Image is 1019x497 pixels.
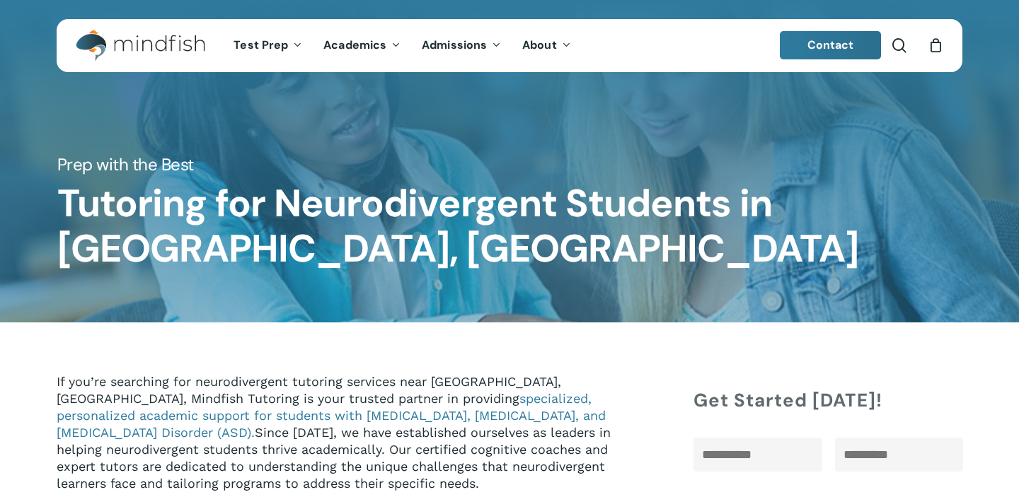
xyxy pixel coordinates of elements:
a: Test Prep [223,40,313,52]
span: Test Prep [234,37,288,52]
h4: Get Started [DATE]! [693,387,962,413]
a: Academics [313,40,411,52]
nav: Main Menu [223,19,581,72]
a: Contact [780,31,882,59]
a: About [512,40,582,52]
h5: Prep with the Best [57,153,962,176]
span: Academics [323,37,386,52]
span: About [522,37,557,52]
span: Admissions [422,37,487,52]
span: Contact [807,37,854,52]
a: Cart [928,37,943,53]
header: Main Menu [57,19,962,72]
a: specialized, personalized academic support for students with [MEDICAL_DATA], [MEDICAL_DATA], and ... [57,391,606,440]
h1: Tutoring for Neurodivergent Students in [GEOGRAPHIC_DATA], [GEOGRAPHIC_DATA] [57,181,962,271]
a: Admissions [411,40,512,52]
